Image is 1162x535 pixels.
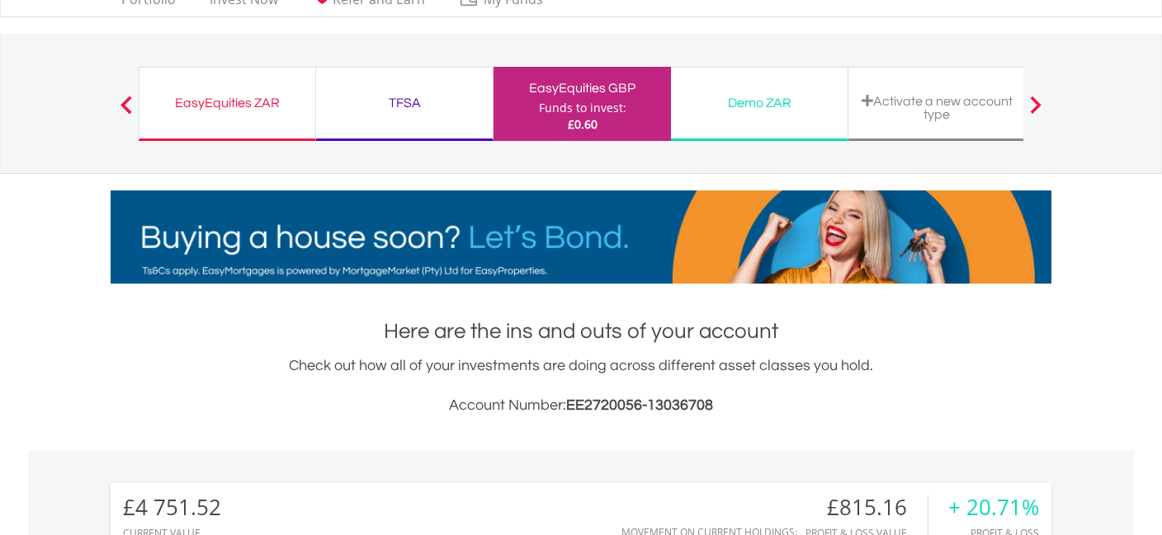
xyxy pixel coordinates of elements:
h3: Account Number: [111,394,1051,417]
div: Activate a new account type [858,94,1015,121]
div: £815.16 [805,495,928,519]
div: £4 751.52 [123,495,221,519]
div: TFSA [326,92,483,115]
img: EasyMortage Promotion Banner [111,190,1051,284]
span: EE2720056-13036708 [566,397,713,413]
div: Funds to invest: [539,100,626,116]
span: £0.60 [568,116,598,132]
div: EasyEquities ZAR [149,92,305,115]
div: + 20.71% [948,495,1039,519]
div: Check out how all of your investments are doing across different asset classes you hold. [111,354,1051,417]
div: Demo ZAR [681,92,838,115]
div: EasyEquities GBP [503,77,661,100]
h1: Here are the ins and outs of your account [111,317,1051,346]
